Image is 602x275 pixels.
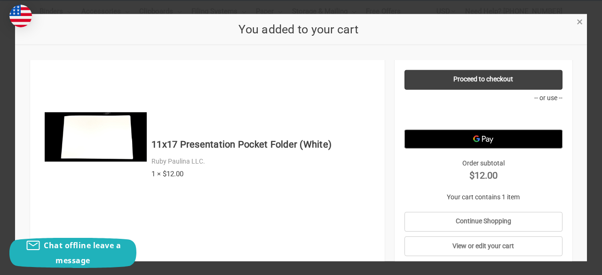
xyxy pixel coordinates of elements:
[524,250,602,275] iframe: Google Customer Reviews
[404,70,562,89] a: Proceed to checkout
[9,5,32,27] img: duty and tax information for United States
[404,129,562,148] button: Google Pay
[9,238,136,268] button: Chat offline leave a message
[151,137,375,151] h4: 11x17 Presentation Pocket Folder (White)
[404,93,562,102] p: -- or use --
[151,157,375,166] div: Ruby Paulina LLC.
[151,168,375,179] div: 1 × $12.00
[30,20,567,38] h2: You added to your cart
[45,112,147,161] img: 11x17 Presentation Pocket Folder (White)
[404,158,562,182] div: Order subtotal
[575,16,585,26] a: Close
[44,240,121,266] span: Chat offline leave a message
[404,106,562,125] iframe: PayPal-paypal
[404,192,562,202] p: Your cart contains 1 item
[404,212,562,231] a: Continue Shopping
[577,15,583,29] span: ×
[404,168,562,182] strong: $12.00
[404,236,562,256] a: View or edit your cart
